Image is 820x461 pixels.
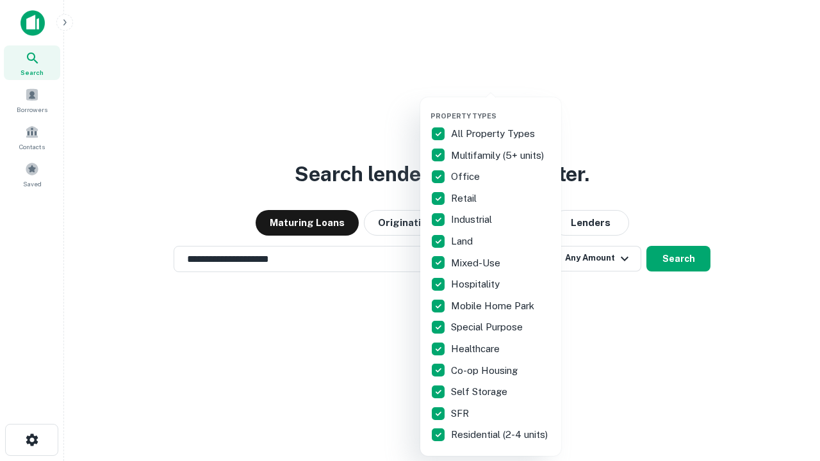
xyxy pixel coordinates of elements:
p: Land [451,234,475,249]
p: Retail [451,191,479,206]
p: Mixed-Use [451,255,503,271]
p: All Property Types [451,126,537,142]
p: Healthcare [451,341,502,357]
p: Industrial [451,212,495,227]
p: Multifamily (5+ units) [451,148,546,163]
p: Special Purpose [451,319,525,335]
p: Residential (2-4 units) [451,427,550,442]
p: Hospitality [451,277,502,292]
p: SFR [451,406,471,421]
iframe: Chat Widget [756,359,820,420]
p: Self Storage [451,384,510,400]
span: Property Types [430,112,496,120]
p: Co-op Housing [451,363,520,378]
p: Office [451,169,482,184]
p: Mobile Home Park [451,298,537,314]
